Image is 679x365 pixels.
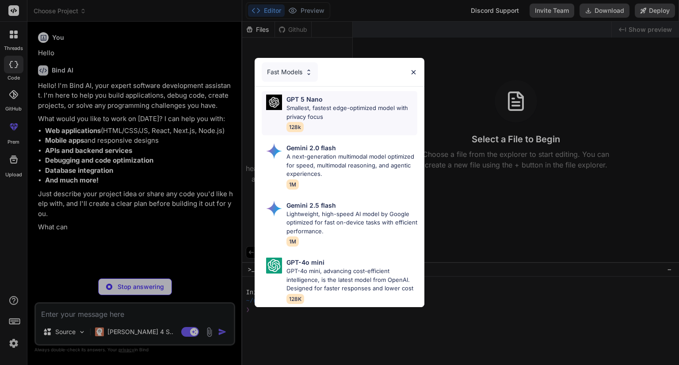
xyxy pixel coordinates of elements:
p: Gemini 2.0 flash [286,143,336,152]
span: 1M [286,179,299,190]
p: GPT 5 Nano [286,95,323,104]
img: Pick Models [266,201,282,217]
span: 128K [286,294,304,304]
img: close [410,68,417,76]
img: Pick Models [266,143,282,159]
p: GPT-4o mini [286,258,324,267]
img: Pick Models [266,95,282,110]
span: 1M [286,236,299,247]
p: Smallest, fastest edge-optimized model with privacy focus [286,104,417,121]
img: Pick Models [305,68,313,76]
p: A next-generation multimodal model optimized for speed, multimodal reasoning, and agentic experie... [286,152,417,179]
p: Lightweight, high-speed AI model by Google optimized for fast on-device tasks with efficient perf... [286,210,417,236]
img: Pick Models [266,258,282,274]
p: Gemini 2.5 flash [286,201,336,210]
div: Fast Models [262,62,318,82]
span: 128k [286,122,304,132]
p: GPT-4o mini, advancing cost-efficient intelligence, is the latest model from OpenAI. Designed for... [286,267,417,293]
